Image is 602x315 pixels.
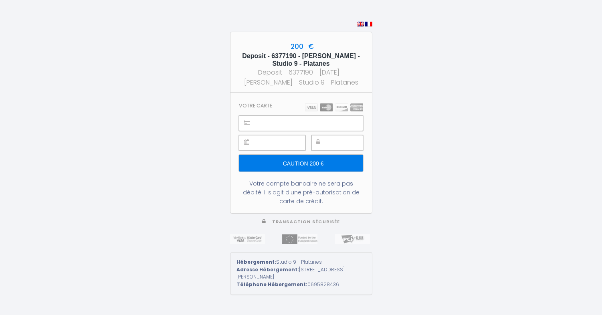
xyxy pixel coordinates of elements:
[305,103,363,111] img: carts.png
[238,52,365,67] h5: Deposit - 6377190 - [PERSON_NAME] - Studio 9 - Platanes
[272,219,340,225] span: Transaction sécurisée
[236,258,276,265] strong: Hébergement:
[239,155,363,172] input: Caution 200 €
[236,281,307,288] strong: Téléphone Hébergement:
[289,42,314,51] span: 200 €
[239,103,272,109] h3: Votre carte
[239,179,363,206] div: Votre compte bancaire ne sera pas débité. Il s'agit d'une pré-autorisation de carte de crédit.
[329,135,363,150] iframe: Secure payment input frame
[236,266,299,273] strong: Adresse Hébergement:
[257,135,305,150] iframe: Secure payment input frame
[236,281,366,289] div: 0695828436
[257,116,362,131] iframe: Secure payment input frame
[236,258,366,266] div: Studio 9 - Platanes
[357,22,364,26] img: en.png
[238,67,365,87] div: Deposit - 6377190 - [DATE] - [PERSON_NAME] - Studio 9 - Platanes
[236,266,366,281] div: [STREET_ADDRESS][PERSON_NAME]
[365,22,372,26] img: fr.png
